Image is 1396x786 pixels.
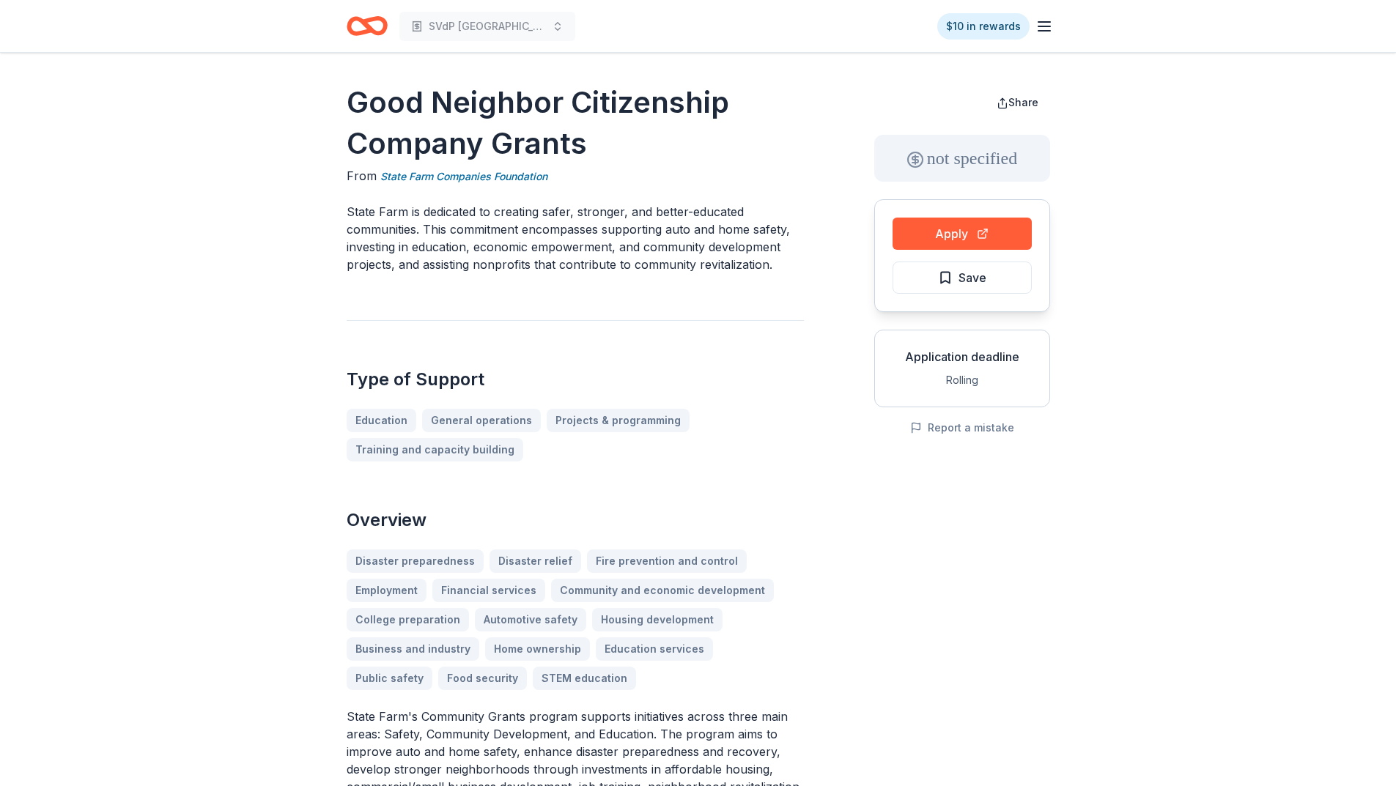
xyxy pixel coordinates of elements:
[347,203,804,273] p: State Farm is dedicated to creating safer, stronger, and better-educated communities. This commit...
[910,419,1014,437] button: Report a mistake
[380,168,547,185] a: State Farm Companies Foundation
[347,438,523,461] a: Training and capacity building
[1008,96,1038,108] span: Share
[893,218,1032,250] button: Apply
[959,268,986,287] span: Save
[399,12,575,41] button: SVdP [GEOGRAPHIC_DATA]
[429,18,546,35] span: SVdP [GEOGRAPHIC_DATA]
[347,82,804,164] h1: Good Neighbor Citizenship Company Grants
[893,262,1032,294] button: Save
[347,508,804,532] h2: Overview
[887,348,1038,366] div: Application deadline
[887,371,1038,389] div: Rolling
[347,368,804,391] h2: Type of Support
[985,88,1050,117] button: Share
[347,9,388,43] a: Home
[422,409,541,432] a: General operations
[347,409,416,432] a: Education
[547,409,690,432] a: Projects & programming
[874,135,1050,182] div: not specified
[937,13,1030,40] a: $10 in rewards
[347,167,804,185] div: From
